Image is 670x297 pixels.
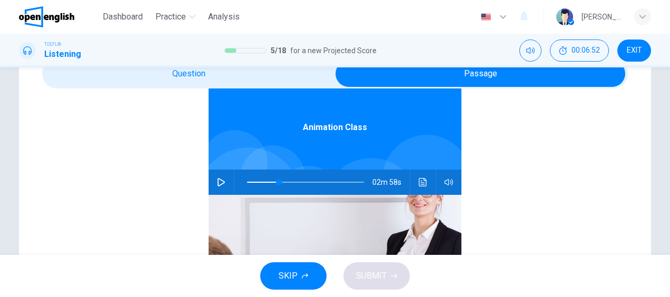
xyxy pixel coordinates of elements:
span: EXIT [627,46,642,55]
button: Click to see the audio transcription [415,170,431,195]
button: Practice [151,7,200,26]
span: TOEFL® [44,41,61,48]
div: Hide [550,39,609,62]
span: Dashboard [103,11,143,23]
span: for a new Projected Score [290,44,377,57]
img: Profile picture [556,8,573,25]
span: 02m 58s [372,170,410,195]
span: SKIP [279,269,298,283]
button: SKIP [260,262,327,290]
button: Analysis [204,7,244,26]
img: OpenEnglish logo [19,6,74,27]
button: Dashboard [98,7,147,26]
a: OpenEnglish logo [19,6,98,27]
span: 00:06:52 [572,46,600,55]
span: Animation Class [303,121,367,134]
button: 00:06:52 [550,39,609,62]
span: Analysis [208,11,240,23]
span: Practice [155,11,186,23]
div: [PERSON_NAME] [582,11,622,23]
h1: Listening [44,48,81,61]
button: EXIT [617,39,651,62]
span: 5 / 18 [271,44,286,57]
img: en [479,13,492,21]
div: Mute [519,39,541,62]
